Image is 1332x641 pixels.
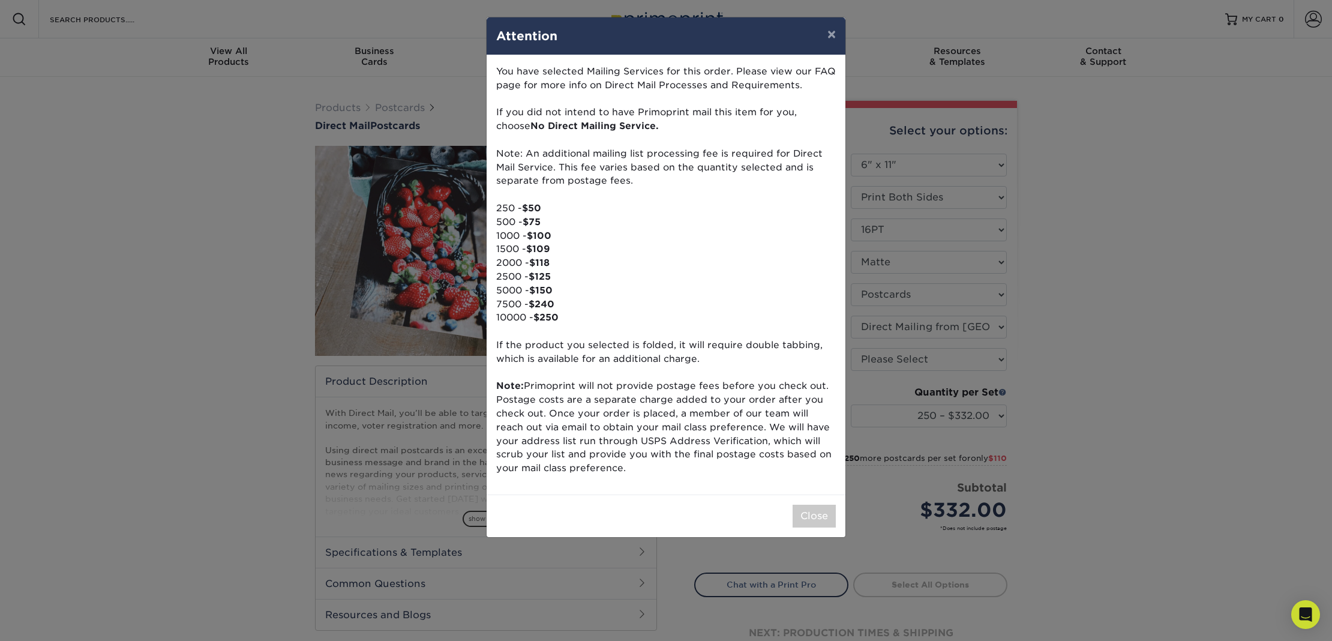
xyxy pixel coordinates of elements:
div: Open Intercom Messenger [1291,600,1320,629]
strong: $150 [529,284,553,296]
strong: $75 [523,216,541,227]
p: You have selected Mailing Services for this order. Please view our FAQ page for more info on Dire... [496,65,836,475]
h4: Attention [496,27,836,45]
strong: No Direct Mailing Service. [530,120,659,131]
strong: $118 [529,257,550,268]
button: Close [793,505,836,528]
button: × [818,17,845,51]
strong: $250 [533,311,559,323]
strong: $50 [522,202,541,214]
strong: $109 [526,243,550,254]
strong: $240 [529,298,554,310]
strong: Note: [496,380,524,391]
strong: $100 [527,230,551,241]
strong: $125 [529,271,551,282]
